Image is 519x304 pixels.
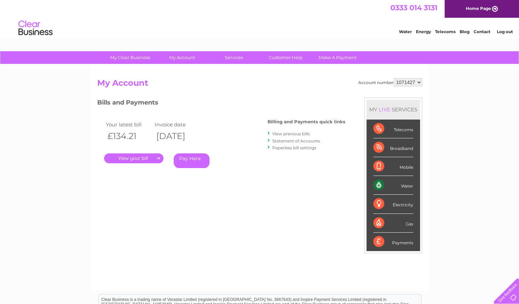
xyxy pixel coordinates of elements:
a: My Account [154,51,210,64]
a: Log out [496,29,513,34]
div: Broadband [373,138,413,157]
div: Clear Business is a trading name of Verastar Limited (registered in [GEOGRAPHIC_DATA] No. 3667643... [99,4,421,33]
a: Water [399,29,412,34]
div: LIVE [377,106,392,113]
img: logo.png [18,18,53,39]
a: 0333 014 3131 [390,3,437,12]
a: View previous bills [272,131,310,136]
div: Water [373,176,413,195]
h2: My Account [97,78,422,91]
a: . [104,153,163,163]
div: MY SERVICES [366,100,420,119]
a: Contact [474,29,490,34]
h3: Bills and Payments [97,98,345,110]
a: My Clear Business [102,51,158,64]
a: Make A Payment [309,51,366,64]
td: Invoice date [153,120,202,129]
a: Blog [460,29,470,34]
th: [DATE] [153,129,202,143]
div: Account number [358,78,422,86]
a: Paperless bill settings [272,145,316,150]
a: Statement of Accounts [272,138,320,143]
h4: Billing and Payments quick links [268,119,345,124]
th: £134.21 [104,129,153,143]
div: Gas [373,214,413,233]
a: Telecoms [435,29,456,34]
td: Your latest bill [104,120,153,129]
div: Electricity [373,195,413,213]
a: Energy [416,29,431,34]
a: Customer Help [258,51,314,64]
div: Mobile [373,157,413,176]
div: Telecoms [373,120,413,138]
a: Services [206,51,262,64]
div: Payments [373,233,413,251]
a: Pay Here [174,153,210,168]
